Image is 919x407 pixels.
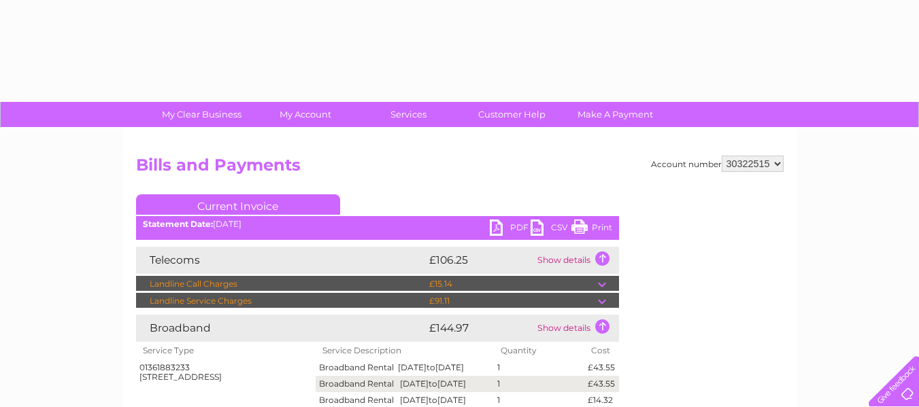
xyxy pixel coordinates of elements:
span: to [429,395,437,405]
a: Make A Payment [559,102,671,127]
td: Broadband [136,315,426,342]
a: My Account [249,102,361,127]
div: Account number [651,156,784,172]
a: Services [352,102,465,127]
th: Cost [584,342,618,359]
td: £43.55 [584,376,618,392]
td: £106.25 [426,247,534,274]
a: My Clear Business [146,102,258,127]
b: Statement Date: [143,219,213,229]
td: Show details [534,315,619,342]
td: Telecoms [136,247,426,274]
th: Quantity [494,342,584,359]
td: Broadband Rental [DATE] [DATE] [316,376,494,392]
a: Current Invoice [136,194,340,215]
h2: Bills and Payments [136,156,784,181]
td: Landline Service Charges [136,293,426,309]
div: [DATE] [136,219,619,229]
a: CSV [531,219,571,239]
span: to [427,362,435,372]
td: £91.11 [426,293,598,309]
a: Customer Help [456,102,568,127]
td: £15.14 [426,276,598,292]
span: to [429,378,437,389]
td: Show details [534,247,619,274]
a: Print [571,219,612,239]
td: £144.97 [426,315,534,342]
td: £43.55 [584,359,618,376]
td: Landline Call Charges [136,276,426,292]
td: 1 [494,376,584,392]
th: Service Type [136,342,316,359]
div: 01361883233 [STREET_ADDRESS] [139,363,313,382]
td: Broadband Rental [DATE] [DATE] [316,359,494,376]
td: 1 [494,359,584,376]
a: PDF [490,219,531,239]
th: Service Description [316,342,494,359]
